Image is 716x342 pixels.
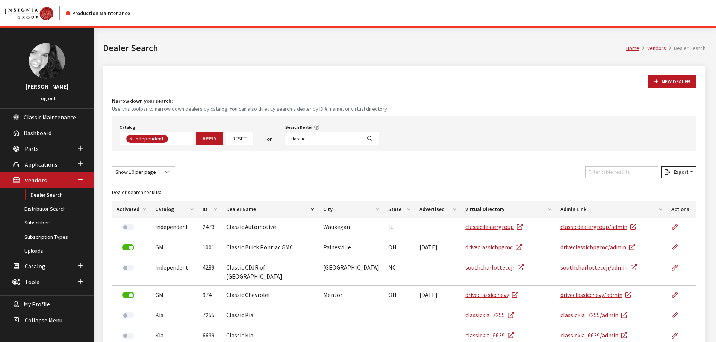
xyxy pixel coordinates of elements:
[319,201,384,218] th: City: activate to sort column ascending
[222,306,318,326] td: Classic Kia
[29,43,65,79] img: Khrystal Dorton
[319,286,384,306] td: Mentor
[198,238,222,258] td: 1001
[25,177,47,184] span: Vendors
[129,135,132,142] span: ×
[222,258,318,286] td: Classic CDJR of [GEOGRAPHIC_DATA]
[24,129,51,137] span: Dashboard
[222,201,318,218] th: Dealer Name: activate to sort column descending
[461,201,556,218] th: Virtual Directory: activate to sort column ascending
[560,264,637,271] a: southcharlottecdjr/admin
[151,306,198,326] td: Kia
[8,82,86,91] h3: [PERSON_NAME]
[671,258,684,277] a: Edit Dealer
[585,166,658,178] input: Filter table results
[120,124,135,131] label: Catalog
[465,311,514,319] a: classickia_7255
[198,218,222,238] td: 2473
[415,286,461,306] td: [DATE]
[384,258,415,286] td: NC
[196,132,223,145] button: Apply
[465,243,522,251] a: driveclassicbpgmc
[24,301,50,308] span: My Profile
[560,291,631,298] a: driveclassicchevy/admin
[198,201,222,218] th: ID: activate to sort column ascending
[560,311,627,319] a: classickia_7255/admin
[222,218,318,238] td: Classic Automotive
[222,238,318,258] td: Classic Buick Pontiac GMC
[361,132,379,145] button: Search
[25,278,39,286] span: Tools
[151,201,198,218] th: Catalog: activate to sort column ascending
[384,238,415,258] td: OH
[151,258,198,286] td: Independent
[384,218,415,238] td: IL
[151,286,198,306] td: GM
[122,244,134,250] label: Deactivate Dealer
[465,223,523,231] a: classicdealergroup
[671,218,684,237] a: Edit Dealer
[384,286,415,306] td: OH
[151,238,198,258] td: GM
[122,224,134,230] label: Activate Dealer
[122,265,134,271] label: Activate Dealer
[151,218,198,238] td: Independent
[671,286,684,304] a: Edit Dealer
[25,161,58,168] span: Applications
[661,166,696,178] button: Export
[626,45,639,51] a: Home
[667,201,696,218] th: Actions
[560,223,636,231] a: classicdealergroup/admin
[666,44,705,52] li: Dealer Search
[415,238,461,258] td: [DATE]
[170,136,174,143] textarea: Search
[112,184,696,201] caption: Dealer search results:
[126,135,168,143] li: Independent
[198,306,222,326] td: 7255
[671,238,684,257] a: Edit Dealer
[319,258,384,286] td: [GEOGRAPHIC_DATA]
[25,262,45,270] span: Catalog
[122,312,134,318] label: Activate Dealer
[465,331,514,339] a: classickia_6639
[285,124,313,131] label: Search Dealer
[122,333,134,339] label: Activate Dealer
[112,105,696,113] small: Use this toolbar to narrow down dealers by catalog. You can also directly search a dealer by ID #...
[134,135,165,142] span: Independent
[560,331,627,339] a: classickia_6639/admin
[319,218,384,238] td: Waukegan
[5,7,53,20] img: Catalog Maintenance
[671,169,689,175] span: Export
[226,132,253,145] button: Reset
[122,292,134,298] label: Deactivate Dealer
[25,316,62,324] span: Collapse Menu
[24,113,76,121] span: Classic Maintenance
[198,286,222,306] td: 974
[285,132,361,145] input: Search
[66,9,130,17] div: Production Maintenance
[222,286,318,306] td: Classic Chevrolet
[465,291,518,298] a: driveclassicchevy
[103,41,626,55] h1: Dealer Search
[120,132,193,145] span: Select
[5,6,66,20] a: Insignia Group logo
[267,135,272,143] span: or
[39,95,56,102] a: Log out
[198,258,222,286] td: 4289
[384,201,415,218] th: State: activate to sort column ascending
[465,264,524,271] a: southcharlottecdjr
[112,97,696,105] h4: Narrow down your search:
[648,75,696,88] button: New Dealer
[25,145,39,152] span: Parts
[415,201,461,218] th: Advertised: activate to sort column ascending
[639,44,666,52] li: Vendors
[556,201,667,218] th: Admin Link: activate to sort column ascending
[126,135,134,143] button: Remove item
[112,201,151,218] th: Activated: activate to sort column ascending
[319,238,384,258] td: Painesville
[671,306,684,325] a: Edit Dealer
[560,243,635,251] a: driveclassicbpgmc/admin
